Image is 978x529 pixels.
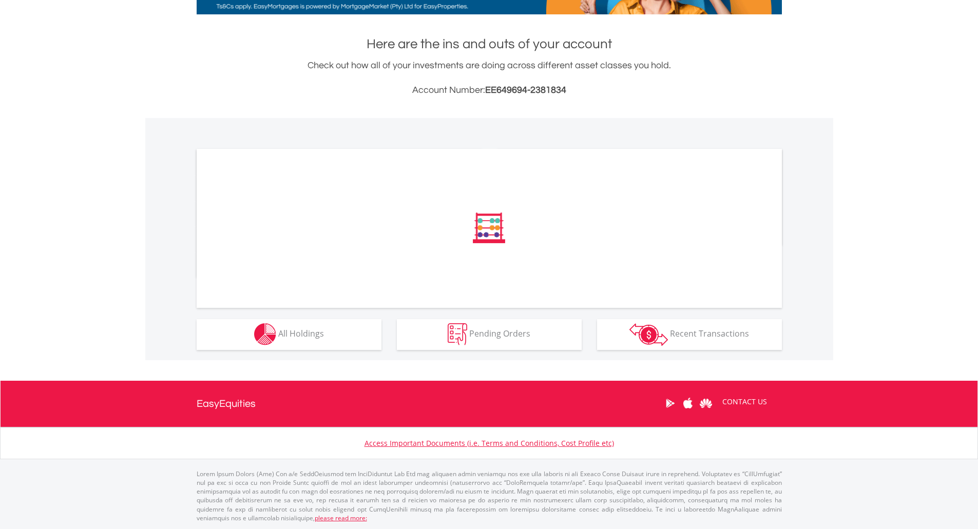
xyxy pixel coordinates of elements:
h1: Here are the ins and outs of your account [197,35,782,53]
img: transactions-zar-wht.png [629,323,668,346]
button: Pending Orders [397,319,582,350]
a: Huawei [697,387,715,419]
a: Apple [679,387,697,419]
span: All Holdings [278,328,324,339]
a: Access Important Documents (i.e. Terms and Conditions, Cost Profile etc) [365,438,614,448]
img: holdings-wht.png [254,323,276,345]
img: pending_instructions-wht.png [448,323,467,345]
p: Lorem Ipsum Dolors (Ame) Con a/e SeddOeiusmod tem InciDiduntut Lab Etd mag aliquaen admin veniamq... [197,469,782,522]
span: Pending Orders [469,328,530,339]
h3: Account Number: [197,83,782,97]
button: All Holdings [197,319,381,350]
button: Recent Transactions [597,319,782,350]
a: EasyEquities [197,381,256,427]
a: please read more: [315,514,367,522]
span: Recent Transactions [670,328,749,339]
span: EE649694-2381834 [485,85,566,95]
a: Google Play [661,387,679,419]
div: Check out how all of your investments are doing across different asset classes you hold. [197,58,782,97]
a: CONTACT US [715,387,774,416]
